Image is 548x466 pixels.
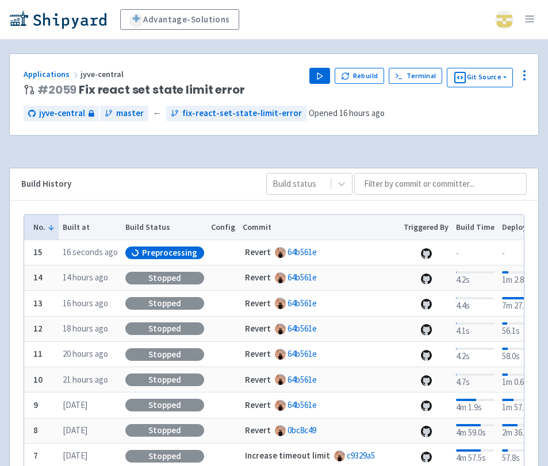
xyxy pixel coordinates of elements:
a: jyve-central [24,106,99,121]
span: jyve-central [81,69,125,79]
input: Filter by commit or committer... [354,173,527,195]
strong: Revert [245,272,271,283]
a: Advantage-Solutions [120,9,239,30]
time: 16 seconds ago [63,247,118,257]
div: 1m 2.8s [502,269,547,287]
time: 16 hours ago [63,298,108,309]
strong: Revert [245,425,271,436]
span: fix-react-set-state-limit-error [182,107,302,120]
a: 64b561e [288,374,317,385]
div: Stopped [125,424,204,437]
div: Stopped [125,297,204,310]
div: Stopped [125,272,204,284]
time: [DATE] [63,425,87,436]
strong: Revert [245,348,271,359]
time: 20 hours ago [63,348,108,359]
div: 4m 57.5s [456,447,495,465]
th: Built at [59,215,121,240]
span: Opened [309,107,385,118]
a: master [100,106,148,121]
div: 1m 0.6s [502,371,547,389]
div: Stopped [125,450,204,463]
a: 64b561e [288,272,317,283]
strong: Increase timeout limit [245,450,330,461]
th: Build Time [453,215,499,240]
b: 9 [33,399,38,410]
strong: Revert [245,399,271,410]
span: Fix react set state limit error [37,83,244,97]
div: 56.1s [502,320,547,338]
div: 58.0s [502,345,547,363]
b: 8 [33,425,38,436]
button: Rebuild [335,68,384,84]
b: 12 [33,323,43,334]
b: 11 [33,348,43,359]
a: fix-react-set-state-limit-error [166,106,306,121]
span: master [116,107,144,120]
button: Git Source [447,68,513,87]
img: Shipyard logo [9,10,106,29]
div: 57.8s [502,447,547,465]
time: 18 hours ago [63,323,108,334]
th: Build Status [121,215,208,240]
a: 64b561e [288,247,317,257]
strong: Revert [245,374,271,385]
b: 10 [33,374,43,385]
time: 16 hours ago [339,107,385,118]
div: Stopped [125,373,204,386]
a: 64b561e [288,348,317,359]
strong: Revert [245,247,271,257]
b: 13 [33,298,43,309]
div: Stopped [125,399,204,411]
time: [DATE] [63,450,87,461]
div: 4.2s [456,345,495,363]
span: ← [153,107,162,120]
b: 7 [33,450,38,461]
div: Stopped [125,348,204,361]
button: Play [309,68,330,84]
a: 0bc8c49 [288,425,316,436]
span: Preprocessing [142,247,197,259]
a: 64b561e [288,298,317,309]
div: 4.1s [456,320,495,338]
a: Applications [24,69,81,79]
div: - [456,245,495,260]
a: 64b561e [288,323,317,334]
div: Stopped [125,322,204,335]
div: - [502,245,547,260]
div: 4.7s [456,371,495,389]
strong: Revert [245,323,271,334]
div: 1m 57.5s [502,396,547,414]
th: Commit [239,215,400,240]
a: Terminal [389,68,442,84]
div: 4.2s [456,269,495,287]
div: 2m 36.1s [502,422,547,440]
time: [DATE] [63,399,87,410]
time: 21 hours ago [63,374,108,385]
strong: Revert [245,298,271,309]
span: jyve-central [39,107,85,120]
button: No. [33,221,55,233]
div: 4m 1.9s [456,396,495,414]
a: 64b561e [288,399,317,410]
b: 15 [33,247,43,257]
a: c9329a5 [347,450,375,461]
div: 7m 27.1s [502,295,547,313]
div: 4.4s [456,295,495,313]
th: Config [208,215,239,240]
th: Triggered By [400,215,453,240]
a: #2059 [37,82,76,98]
div: 4m 59.0s [456,422,495,440]
time: 14 hours ago [63,272,108,283]
b: 14 [33,272,43,283]
div: Build History [21,178,248,191]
